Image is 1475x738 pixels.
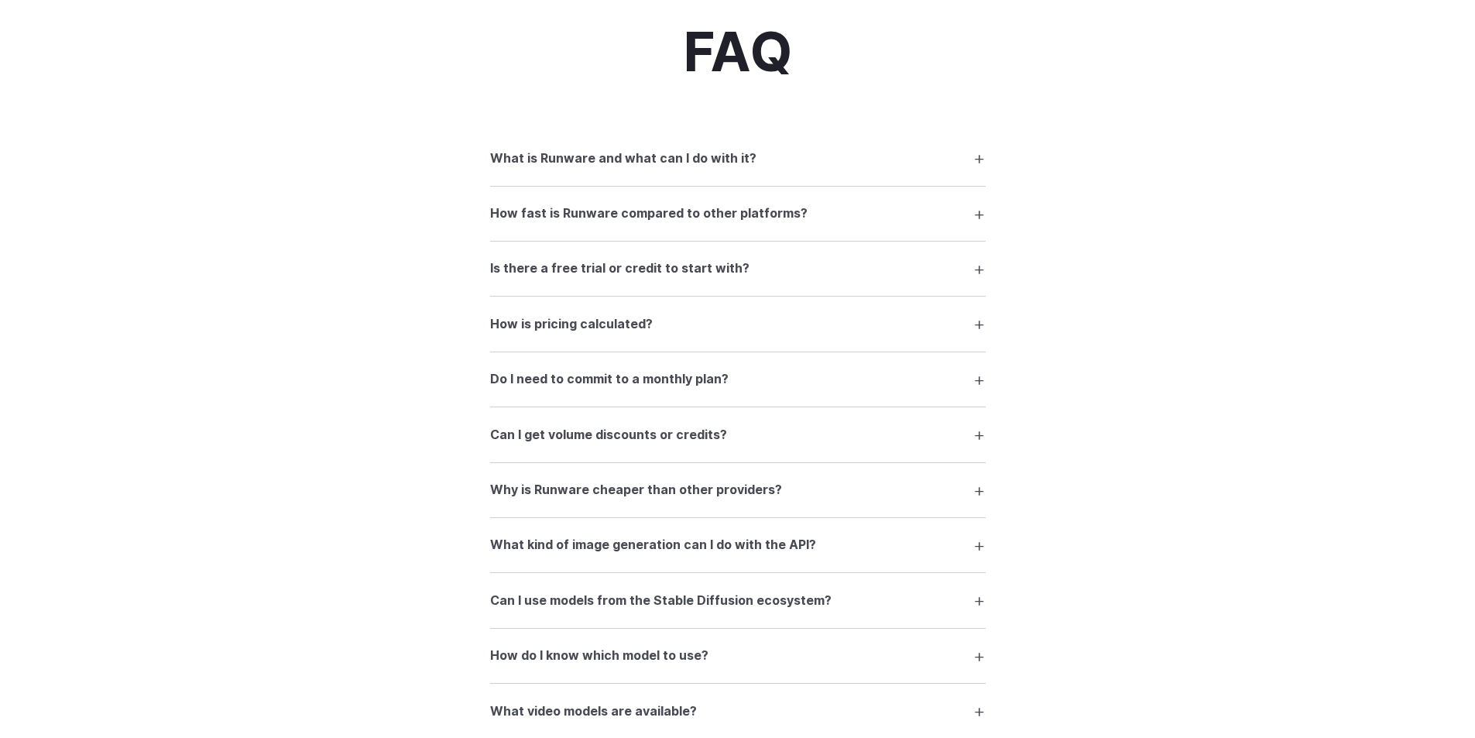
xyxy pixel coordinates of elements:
summary: What kind of image generation can I do with the API? [490,530,986,560]
h3: Do I need to commit to a monthly plan? [490,369,729,390]
summary: Do I need to commit to a monthly plan? [490,365,986,394]
h3: Is there a free trial or credit to start with? [490,259,750,279]
h3: Can I get volume discounts or credits? [490,425,727,445]
summary: What is Runware and what can I do with it? [490,143,986,173]
summary: Is there a free trial or credit to start with? [490,254,986,283]
h3: How fast is Runware compared to other platforms? [490,204,808,224]
h3: What is Runware and what can I do with it? [490,149,756,169]
h3: What kind of image generation can I do with the API? [490,535,816,555]
h2: FAQ [684,22,792,82]
summary: What video models are available? [490,696,986,726]
summary: Can I use models from the Stable Diffusion ecosystem? [490,585,986,615]
summary: How is pricing calculated? [490,309,986,338]
h3: What video models are available? [490,702,697,722]
h3: Can I use models from the Stable Diffusion ecosystem? [490,591,832,611]
summary: Can I get volume discounts or credits? [490,420,986,449]
summary: Why is Runware cheaper than other providers? [490,475,986,505]
summary: How do I know which model to use? [490,641,986,671]
h3: How is pricing calculated? [490,314,653,335]
h3: Why is Runware cheaper than other providers? [490,480,782,500]
h3: How do I know which model to use? [490,646,708,666]
summary: How fast is Runware compared to other platforms? [490,199,986,228]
